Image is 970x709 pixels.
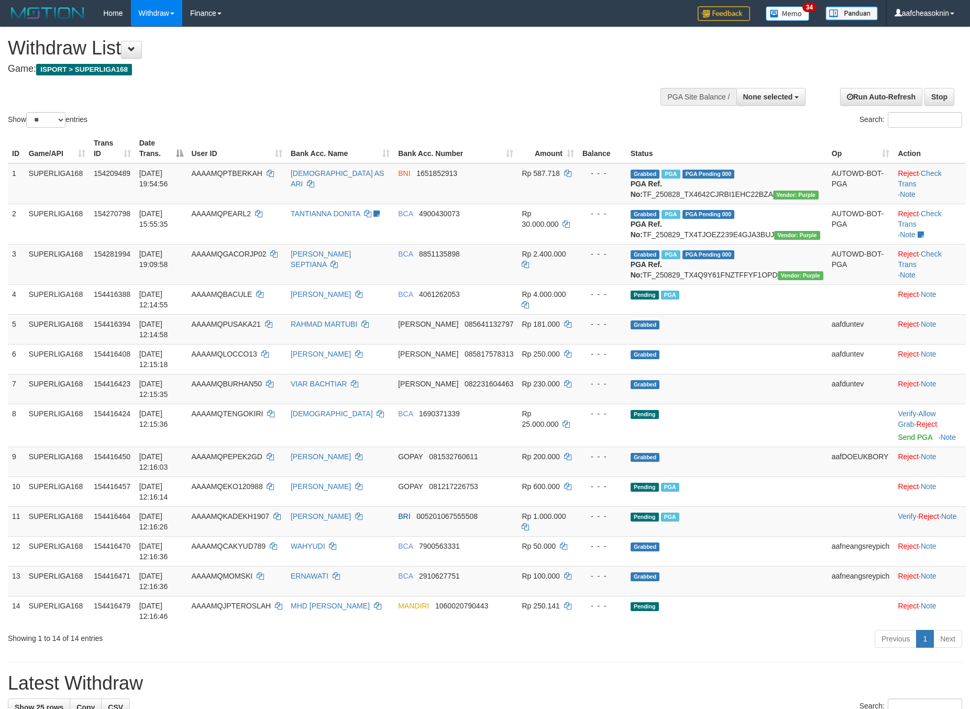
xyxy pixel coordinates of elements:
[582,208,622,219] div: - - -
[522,409,558,428] span: Rp 25.000.000
[898,350,919,358] a: Reject
[631,602,659,611] span: Pending
[94,350,130,358] span: 154416408
[398,452,423,461] span: GOPAY
[94,409,130,418] span: 154416424
[522,169,559,178] span: Rp 587.718
[828,244,894,284] td: AUTOWD-BOT-PGA
[660,88,736,106] div: PGA Site Balance /
[8,477,25,506] td: 10
[900,271,916,279] a: Note
[8,629,396,644] div: Showing 1 to 14 of 14 entries
[286,134,394,163] th: Bank Acc. Name: activate to sort column ascending
[894,566,966,596] td: ·
[661,513,679,522] span: Marked by aafsengchandara
[8,566,25,596] td: 13
[25,204,90,244] td: SUPERLIGA168
[8,536,25,566] td: 12
[828,134,894,163] th: Op: activate to sort column ascending
[898,602,919,610] a: Reject
[94,542,130,550] span: 154416470
[291,512,351,520] a: [PERSON_NAME]
[828,204,894,244] td: AUTOWD-BOT-PGA
[582,249,622,259] div: - - -
[94,290,130,298] span: 154416388
[894,506,966,536] td: · ·
[139,602,168,621] span: [DATE] 12:16:46
[8,64,636,74] h4: Game:
[522,209,558,228] span: Rp 30.000.000
[522,572,559,580] span: Rp 100.000
[898,482,919,491] a: Reject
[898,169,941,188] a: Check Trans
[898,290,919,298] a: Reject
[582,349,622,359] div: - - -
[291,169,384,188] a: [DEMOGRAPHIC_DATA] AS ARI
[894,477,966,506] td: ·
[188,134,286,163] th: User ID: activate to sort column ascending
[192,169,262,178] span: AAAAMQPTBERKAH
[778,271,823,280] span: Vendor URL: https://trx4.1velocity.biz
[291,602,370,610] a: MHD [PERSON_NAME]
[25,374,90,404] td: SUPERLIGA168
[291,542,325,550] a: WAHYUDI
[8,344,25,374] td: 6
[631,483,659,492] span: Pending
[682,250,735,259] span: PGA Pending
[25,447,90,477] td: SUPERLIGA168
[631,380,660,389] span: Grabbed
[894,404,966,447] td: · ·
[898,250,941,269] a: Check Trans
[25,404,90,447] td: SUPERLIGA168
[192,452,262,461] span: AAAAMQPEPEK2GD
[921,452,936,461] a: Note
[139,250,168,269] span: [DATE] 19:09:58
[25,284,90,314] td: SUPERLIGA168
[94,602,130,610] span: 154416479
[139,209,168,228] span: [DATE] 15:55:35
[578,134,626,163] th: Balance
[398,572,413,580] span: BCA
[139,320,168,339] span: [DATE] 12:14:58
[139,452,168,471] span: [DATE] 12:16:03
[894,536,966,566] td: ·
[682,210,735,219] span: PGA Pending
[522,452,559,461] span: Rp 200.000
[631,542,660,551] span: Grabbed
[522,602,559,610] span: Rp 250.141
[522,512,566,520] span: Rp 1.000.000
[894,344,966,374] td: ·
[8,163,25,204] td: 1
[25,163,90,204] td: SUPERLIGA168
[828,536,894,566] td: aafneangsreypich
[94,572,130,580] span: 154416471
[8,404,25,447] td: 8
[8,673,962,694] h1: Latest Withdraw
[139,169,168,188] span: [DATE] 19:54:56
[828,163,894,204] td: AUTOWD-BOT-PGA
[94,380,130,388] span: 154416423
[582,168,622,179] div: - - -
[94,320,130,328] span: 154416394
[894,447,966,477] td: ·
[398,290,413,298] span: BCA
[631,350,660,359] span: Grabbed
[398,169,410,178] span: BNI
[661,291,679,300] span: Marked by aafsoycanthlai
[626,204,828,244] td: TF_250829_TX4TJOEZ239E4GJA3BUJ
[773,191,819,200] span: Vendor URL: https://trx4.1velocity.biz
[582,289,622,300] div: - - -
[192,290,252,298] span: AAAAMQBACULE
[933,630,962,648] a: Next
[802,3,817,12] span: 34
[582,541,622,551] div: - - -
[398,380,458,388] span: [PERSON_NAME]
[631,210,660,219] span: Grabbed
[921,290,936,298] a: Note
[398,542,413,550] span: BCA
[192,320,261,328] span: AAAAMQPUSAKA21
[139,350,168,369] span: [DATE] 12:15:18
[631,572,660,581] span: Grabbed
[924,88,954,106] a: Stop
[192,409,263,418] span: AAAAMQTENGOKIRI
